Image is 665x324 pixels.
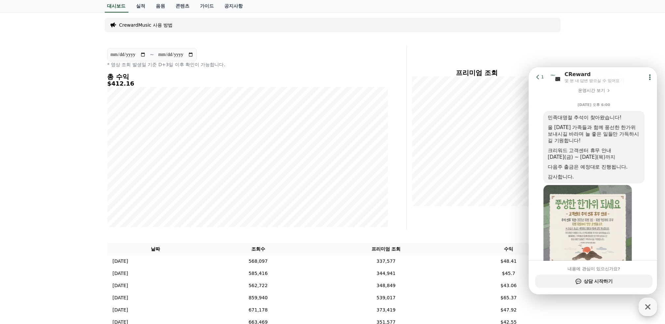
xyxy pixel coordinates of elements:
td: $47.92 [459,304,558,316]
p: [DATE] [113,294,128,301]
iframe: Channel chat [529,67,657,294]
th: 날짜 [107,243,204,255]
td: $43.06 [459,280,558,292]
td: 344,941 [313,267,459,280]
td: 539,017 [313,292,459,304]
th: 프리미엄 조회 [313,243,459,255]
th: 조회수 [204,243,313,255]
td: 373,419 [313,304,459,316]
p: * 영상 조회 발생일 기준 D+3일 이후 확인이 가능합니다. [107,61,388,68]
td: 337,577 [313,255,459,267]
td: $45.7 [459,267,558,280]
td: 585,416 [204,267,313,280]
p: [DATE] [113,270,128,277]
p: ~ [150,51,154,59]
td: 348,849 [313,280,459,292]
td: $65.37 [459,292,558,304]
h5: $412.16 [107,80,388,87]
td: 859,940 [204,292,313,304]
td: $48.41 [459,255,558,267]
h4: 프리미엄 조회 [412,69,542,76]
th: 수익 [459,243,558,255]
td: 671,178 [204,304,313,316]
td: 562,722 [204,280,313,292]
a: CrewardMusic 사용 방법 [119,22,173,28]
h4: 총 수익 [107,73,388,80]
td: 568,097 [204,255,313,267]
p: [DATE] [113,282,128,289]
p: [DATE] [113,258,128,265]
p: [DATE] [113,307,128,313]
